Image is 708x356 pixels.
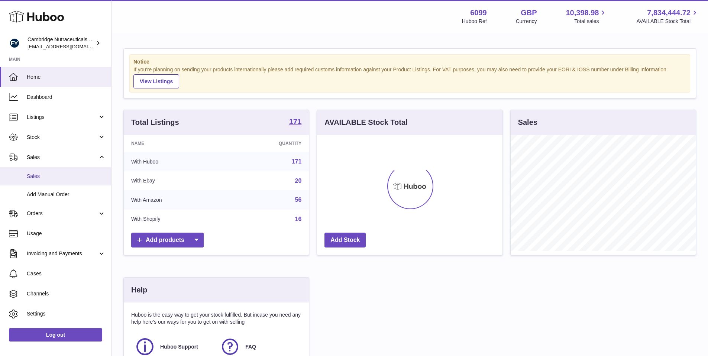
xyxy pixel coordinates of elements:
img: huboo@camnutra.com [9,38,20,49]
span: Settings [27,310,106,317]
div: Currency [516,18,537,25]
div: If you're planning on sending your products internationally please add required customs informati... [133,66,686,88]
a: 7,834,444.72 AVAILABLE Stock Total [636,8,699,25]
span: FAQ [245,343,256,350]
td: With Shopify [124,210,225,229]
th: Quantity [225,135,309,152]
span: AVAILABLE Stock Total [636,18,699,25]
a: 171 [292,158,302,165]
td: With Amazon [124,190,225,210]
span: Usage [27,230,106,237]
h3: Sales [518,117,537,127]
a: 16 [295,216,302,222]
div: Huboo Ref [462,18,487,25]
a: 171 [289,118,301,127]
span: Dashboard [27,94,106,101]
div: Cambridge Nutraceuticals Ltd [28,36,94,50]
span: Sales [27,173,106,180]
span: Total sales [574,18,607,25]
strong: GBP [521,8,537,18]
strong: 171 [289,118,301,125]
th: Name [124,135,225,152]
span: Home [27,74,106,81]
a: 56 [295,197,302,203]
td: With Huboo [124,152,225,171]
span: Cases [27,270,106,277]
p: Huboo is the easy way to get your stock fulfilled. But incase you need any help here's our ways f... [131,311,301,326]
span: [EMAIL_ADDRESS][DOMAIN_NAME] [28,43,109,49]
span: 10,398.98 [566,8,599,18]
strong: Notice [133,58,686,65]
span: Sales [27,154,98,161]
a: 10,398.98 Total sales [566,8,607,25]
a: Add Stock [324,233,366,248]
a: View Listings [133,74,179,88]
h3: Total Listings [131,117,179,127]
a: Add products [131,233,204,248]
span: Listings [27,114,98,121]
span: Invoicing and Payments [27,250,98,257]
a: Log out [9,328,102,342]
strong: 6099 [470,8,487,18]
span: Add Manual Order [27,191,106,198]
span: Stock [27,134,98,141]
h3: AVAILABLE Stock Total [324,117,407,127]
span: Channels [27,290,106,297]
span: 7,834,444.72 [647,8,691,18]
span: Orders [27,210,98,217]
h3: Help [131,285,147,295]
a: 20 [295,178,302,184]
span: Huboo Support [160,343,198,350]
td: With Ebay [124,171,225,191]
